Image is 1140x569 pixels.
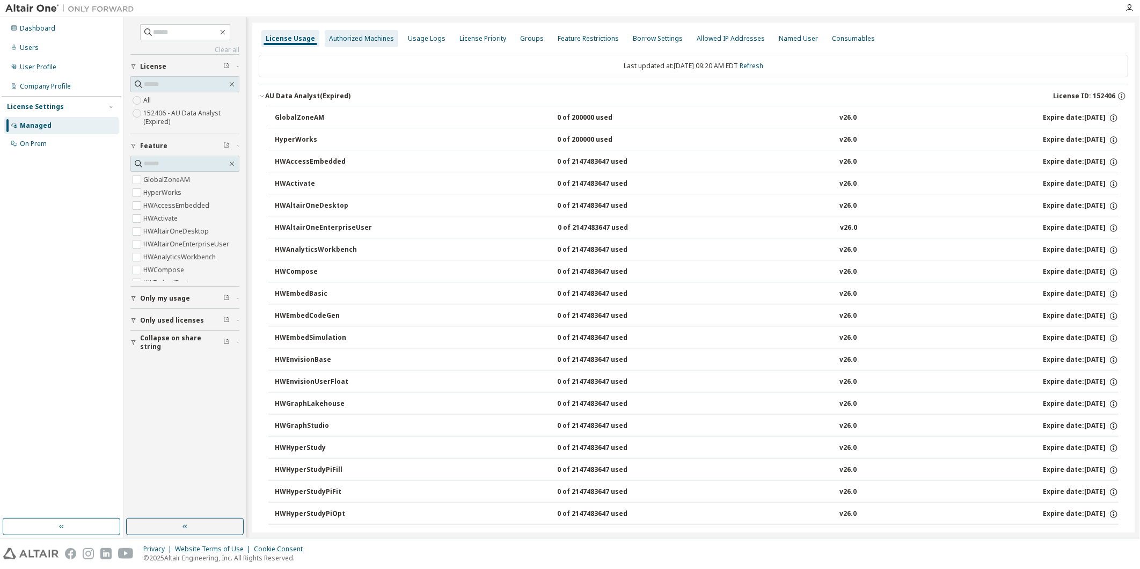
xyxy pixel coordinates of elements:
[329,34,394,43] div: Authorized Machines
[275,370,1119,394] button: HWEnvisionUserFloat0 of 2147483647 usedv26.0Expire date:[DATE]
[275,421,371,431] div: HWGraphStudio
[275,531,371,541] div: HWKnowledgeHub
[275,113,371,123] div: GlobalZoneAM
[275,326,1119,350] button: HWEmbedSimulation0 of 2147483647 usedv26.0Expire date:[DATE]
[143,212,180,225] label: HWActivate
[557,201,654,211] div: 0 of 2147483647 used
[275,311,371,321] div: HWEmbedCodeGen
[557,377,654,387] div: 0 of 2147483647 used
[840,223,857,233] div: v26.0
[1043,531,1119,541] div: Expire date: [DATE]
[5,3,140,14] img: Altair One
[1043,509,1119,519] div: Expire date: [DATE]
[275,304,1119,328] button: HWEmbedCodeGen0 of 2147483647 usedv26.0Expire date:[DATE]
[259,84,1128,108] button: AU Data Analyst(Expired)License ID: 152406
[1043,311,1119,321] div: Expire date: [DATE]
[265,92,350,100] div: AU Data Analyst (Expired)
[1043,355,1119,365] div: Expire date: [DATE]
[557,289,654,299] div: 0 of 2147483647 used
[3,548,59,559] img: altair_logo.svg
[740,61,763,70] a: Refresh
[633,34,683,43] div: Borrow Settings
[130,55,239,78] button: License
[840,399,857,409] div: v26.0
[1043,289,1119,299] div: Expire date: [DATE]
[1053,92,1115,100] span: License ID: 152406
[557,311,654,321] div: 0 of 2147483647 used
[275,487,371,497] div: HWHyperStudyPiFit
[275,282,1119,306] button: HWEmbedBasic0 of 2147483647 usedv26.0Expire date:[DATE]
[1043,443,1119,453] div: Expire date: [DATE]
[779,34,818,43] div: Named User
[557,421,654,431] div: 0 of 2147483647 used
[275,150,1119,174] button: HWAccessEmbedded0 of 2147483647 usedv26.0Expire date:[DATE]
[143,553,309,563] p: © 2025 Altair Engineering, Inc. All Rights Reserved.
[840,179,857,189] div: v26.0
[143,264,186,276] label: HWCompose
[1043,399,1119,409] div: Expire date: [DATE]
[275,135,371,145] div: HyperWorks
[275,201,371,211] div: HWAltairOneDesktop
[840,135,857,145] div: v26.0
[143,238,231,251] label: HWAltairOneEnterpriseUser
[275,172,1119,196] button: HWActivate0 of 2147483647 usedv26.0Expire date:[DATE]
[275,128,1119,152] button: HyperWorks0 of 200000 usedv26.0Expire date:[DATE]
[130,331,239,354] button: Collapse on share string
[140,316,204,325] span: Only used licenses
[1043,421,1119,431] div: Expire date: [DATE]
[275,465,371,475] div: HWHyperStudyPiFill
[697,34,765,43] div: Allowed IP Addresses
[223,294,230,303] span: Clear filter
[130,46,239,54] a: Clear all
[275,238,1119,262] button: HWAnalyticsWorkbench0 of 2147483647 usedv26.0Expire date:[DATE]
[1043,113,1119,123] div: Expire date: [DATE]
[20,82,71,91] div: Company Profile
[558,34,619,43] div: Feature Restrictions
[275,333,371,343] div: HWEmbedSimulation
[275,399,371,409] div: HWGraphLakehouse
[557,179,654,189] div: 0 of 2147483647 used
[840,509,857,519] div: v26.0
[557,465,654,475] div: 0 of 2147483647 used
[275,355,371,365] div: HWEnvisionBase
[118,548,134,559] img: youtube.svg
[1043,135,1119,145] div: Expire date: [DATE]
[254,545,309,553] div: Cookie Consent
[143,251,218,264] label: HWAnalyticsWorkbench
[143,199,211,212] label: HWAccessEmbedded
[840,531,857,541] div: v26.0
[143,545,175,553] div: Privacy
[223,338,230,347] span: Clear filter
[275,392,1119,416] button: HWGraphLakehouse0 of 2147483647 usedv26.0Expire date:[DATE]
[143,186,184,199] label: HyperWorks
[840,443,857,453] div: v26.0
[20,24,55,33] div: Dashboard
[1043,245,1119,255] div: Expire date: [DATE]
[840,267,857,277] div: v26.0
[275,458,1119,482] button: HWHyperStudyPiFill0 of 2147483647 usedv26.0Expire date:[DATE]
[1043,333,1119,343] div: Expire date: [DATE]
[143,94,153,107] label: All
[520,34,544,43] div: Groups
[143,276,194,289] label: HWEmbedBasic
[20,140,47,148] div: On Prem
[7,103,64,111] div: License Settings
[1043,179,1119,189] div: Expire date: [DATE]
[840,377,857,387] div: v26.0
[557,531,654,541] div: 0 of 2147483647 used
[223,316,230,325] span: Clear filter
[275,524,1119,548] button: HWKnowledgeHub0 of 2147483647 usedv26.0Expire date:[DATE]
[20,43,39,52] div: Users
[259,55,1128,77] div: Last updated at: [DATE] 09:20 AM EDT
[832,34,875,43] div: Consumables
[840,333,857,343] div: v26.0
[275,377,371,387] div: HWEnvisionUserFloat
[840,421,857,431] div: v26.0
[223,62,230,71] span: Clear filter
[20,121,52,130] div: Managed
[143,107,239,128] label: 152406 - AU Data Analyst (Expired)
[83,548,94,559] img: instagram.svg
[223,142,230,150] span: Clear filter
[143,173,192,186] label: GlobalZoneAM
[840,355,857,365] div: v26.0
